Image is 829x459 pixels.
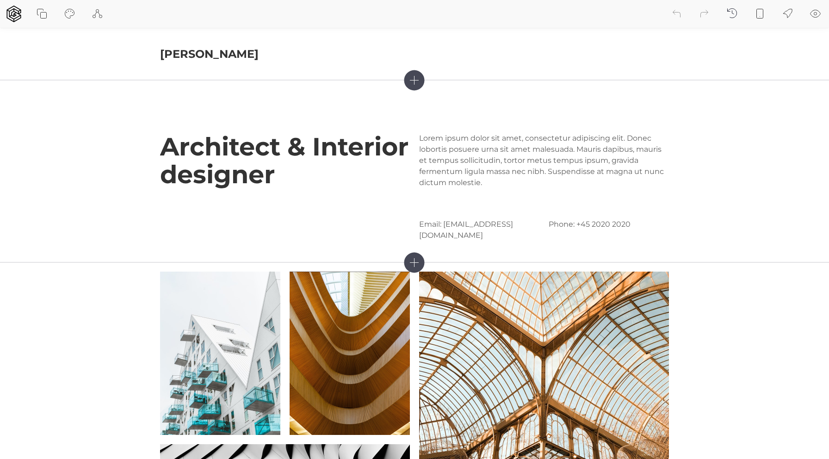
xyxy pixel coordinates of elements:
p: Email: [EMAIL_ADDRESS][DOMAIN_NAME] [419,219,539,241]
h3: [PERSON_NAME] [160,48,280,60]
div: Backups [726,7,737,20]
p: 45 2020 2020 [549,219,669,230]
h1: Architect & Interior designer [160,133,410,189]
p: Lorem ipsum dolor sit amet, consectetur adipiscing elit. Donec lobortis posuere urna sit amet mal... [419,133,669,188]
